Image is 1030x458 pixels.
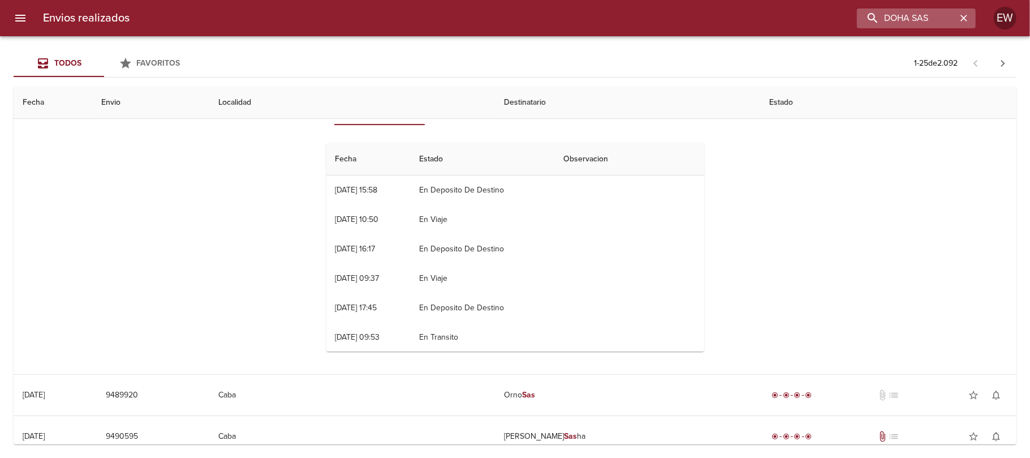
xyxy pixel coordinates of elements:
th: Localidad [209,87,495,119]
h6: Envios realizados [43,9,130,27]
td: En Deposito De Destino [410,234,554,264]
span: radio_button_checked [794,392,801,399]
span: Tiene documentos adjuntos [877,431,888,442]
th: Fecha [326,143,411,176]
span: notifications_none [990,389,1002,401]
span: No tiene pedido asociado [888,431,899,442]
td: En Deposito De Destino [410,293,554,323]
span: notifications_none [990,431,1002,442]
div: [DATE] [23,431,45,441]
em: Sas [522,390,535,400]
th: Estado [410,143,554,176]
p: 1 - 25 de 2.092 [914,58,958,69]
span: radio_button_checked [783,433,790,440]
td: En Viaje [410,205,554,234]
td: [PERSON_NAME] ha [495,416,760,457]
div: Entregado [769,431,814,442]
span: star_border [968,389,979,401]
span: radio_button_checked [783,392,790,399]
td: En Transito [410,323,554,352]
button: Agregar a favoritos [962,425,985,448]
div: Abrir información de usuario [994,7,1016,29]
button: Agregar a favoritos [962,384,985,406]
th: Destinatario [495,87,760,119]
th: Estado [760,87,1016,119]
div: [DATE] 10:50 [335,215,379,224]
td: En Viaje [410,264,554,293]
th: Observacion [554,143,704,176]
span: Favoritos [137,58,180,68]
span: 9490595 [106,430,138,444]
div: [DATE] 09:37 [335,273,380,283]
button: menu [7,5,34,32]
div: [DATE] 09:53 [335,332,380,342]
button: Activar notificaciones [985,384,1007,406]
span: star_border [968,431,979,442]
span: radio_button_checked [805,433,812,440]
input: buscar [857,8,956,28]
div: [DATE] 16:17 [335,244,376,254]
div: Tabs Envios [14,50,195,77]
th: Envio [92,87,209,119]
span: Todos [54,58,81,68]
span: Pagina siguiente [989,50,1016,77]
span: radio_button_checked [772,392,778,399]
span: No tiene documentos adjuntos [877,389,888,401]
span: radio_button_checked [772,433,778,440]
td: Caba [209,416,495,457]
td: En Deposito De Destino [410,176,554,205]
td: Orno [495,375,760,416]
span: No tiene pedido asociado [888,389,899,401]
button: 9490595 [101,426,143,447]
th: Fecha [14,87,92,119]
div: [DATE] [23,390,45,400]
span: 9489920 [106,388,138,403]
div: [DATE] 17:45 [335,303,377,313]
div: EW [994,7,1016,29]
div: [DATE] 15:58 [335,185,378,195]
button: 9489920 [101,385,143,406]
div: Entregado [769,389,814,401]
td: Caba [209,375,495,416]
button: Activar notificaciones [985,425,1007,448]
span: Pagina anterior [962,57,989,69]
span: radio_button_checked [805,392,812,399]
span: radio_button_checked [794,433,801,440]
em: Sas [564,431,577,441]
